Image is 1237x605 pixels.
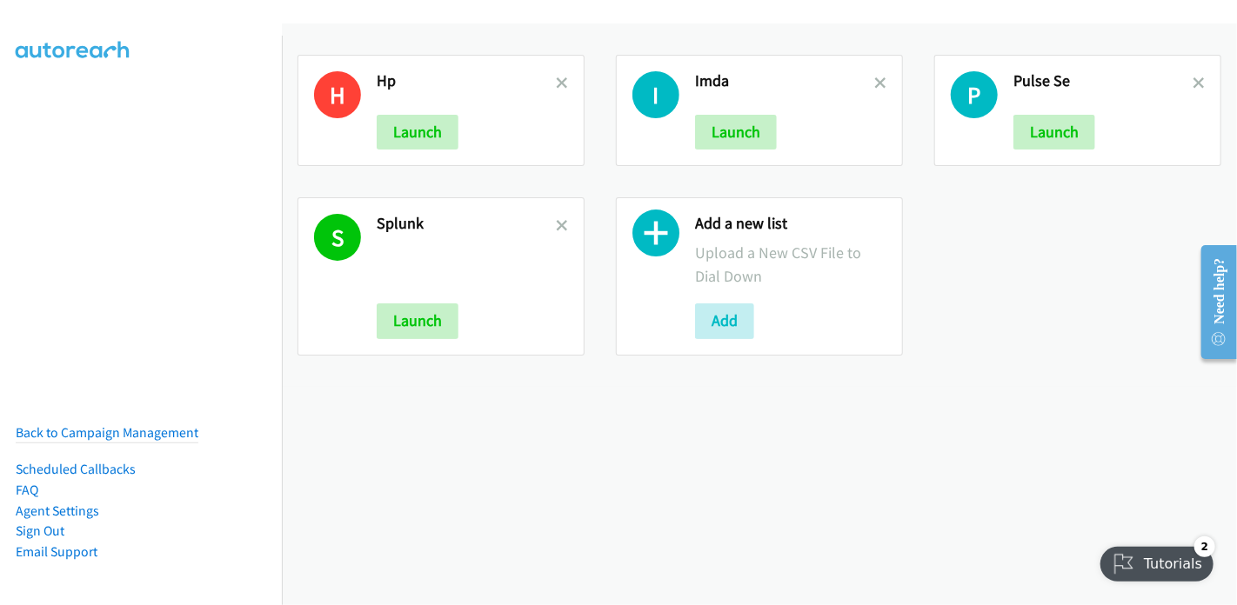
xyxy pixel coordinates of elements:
h1: I [632,71,679,118]
a: FAQ [16,482,38,498]
button: Launch [377,115,458,150]
h2: Imda [695,71,874,91]
h1: S [314,214,361,261]
h1: P [951,71,998,118]
iframe: Checklist [1090,529,1224,592]
a: Sign Out [16,522,64,539]
p: Upload a New CSV File to Dial Down [695,241,886,288]
h2: Pulse Se [1013,71,1193,91]
h2: Add a new list [695,214,886,234]
a: Email Support [16,543,97,560]
h2: Hp [377,71,556,91]
button: Add [695,303,754,338]
button: Launch [1013,115,1095,150]
button: Launch [695,115,777,150]
button: Launch [377,303,458,338]
iframe: Resource Center [1187,233,1237,371]
a: Agent Settings [16,502,99,519]
h2: Splunk [377,214,556,234]
a: Scheduled Callbacks [16,461,136,477]
a: Back to Campaign Management [16,424,198,441]
h1: H [314,71,361,118]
